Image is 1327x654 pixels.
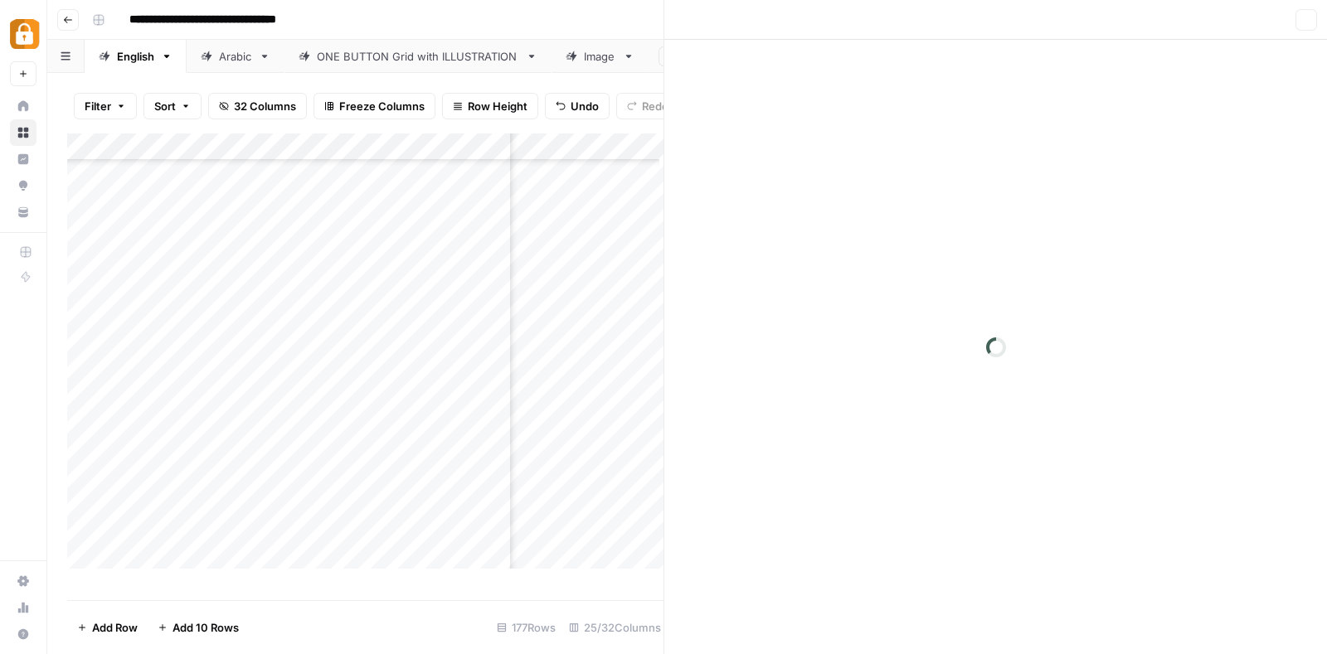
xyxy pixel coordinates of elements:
button: Undo [545,93,610,119]
button: Add 10 Rows [148,614,249,641]
button: Row Height [442,93,538,119]
button: Filter [74,93,137,119]
a: Opportunities [10,172,36,199]
a: Browse [10,119,36,146]
button: Workspace: Adzz [10,13,36,55]
a: Home [10,93,36,119]
span: Add 10 Rows [173,619,239,636]
a: Arabic [187,40,284,73]
button: Freeze Columns [314,93,435,119]
button: Help + Support [10,621,36,647]
a: Settings [10,568,36,594]
img: Adzz Logo [10,19,40,49]
span: Sort [154,98,176,114]
span: Filter [85,98,111,114]
a: Image [552,40,649,73]
div: ONE BUTTON Grid with ILLUSTRATION [317,48,519,65]
div: 177 Rows [490,614,562,641]
a: ONE BUTTON Grid with ILLUSTRATION [284,40,552,73]
a: Your Data [10,199,36,225]
span: Freeze Columns [339,98,425,114]
span: Undo [571,98,599,114]
div: 25/32 Columns [562,614,668,641]
a: Usage [10,594,36,621]
button: Redo [616,93,679,119]
div: Arabic [219,48,252,65]
span: 32 Columns [234,98,296,114]
button: 32 Columns [208,93,307,119]
div: English [117,48,154,65]
a: English [85,40,187,73]
div: Image [584,48,616,65]
span: Redo [642,98,668,114]
button: Sort [143,93,202,119]
span: Row Height [468,98,527,114]
span: Add Row [92,619,138,636]
button: Add Row [67,614,148,641]
a: Insights [10,146,36,172]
